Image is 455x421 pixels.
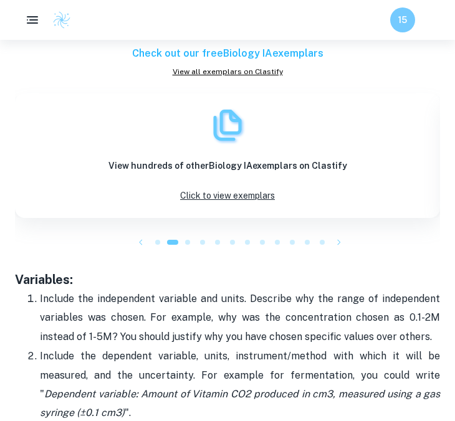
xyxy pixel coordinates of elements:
[108,159,347,173] h6: View hundreds of other Biology IA exemplars on Clastify
[52,11,71,29] img: Clastify logo
[15,270,440,289] h3: Variables:
[209,106,246,144] img: Exemplars
[396,13,410,27] h6: 15
[45,11,71,29] a: Clastify logo
[40,290,440,346] p: Include the independent variable and units. Describe why the range of independent variables was c...
[15,66,440,77] a: View all exemplars on Clastify
[40,388,440,419] i: Dependent variable: Amount of Vitamin CO2 produced in cm3, measured using a gas syringe (±0.1 cm3)
[390,7,415,32] button: 15
[180,187,275,204] p: Click to view exemplars
[15,46,440,61] h6: Check out our free Biology IA exemplars
[15,93,440,218] a: ExemplarsView hundreds of otherBiology IAexemplars on ClastifyClick to view exemplars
